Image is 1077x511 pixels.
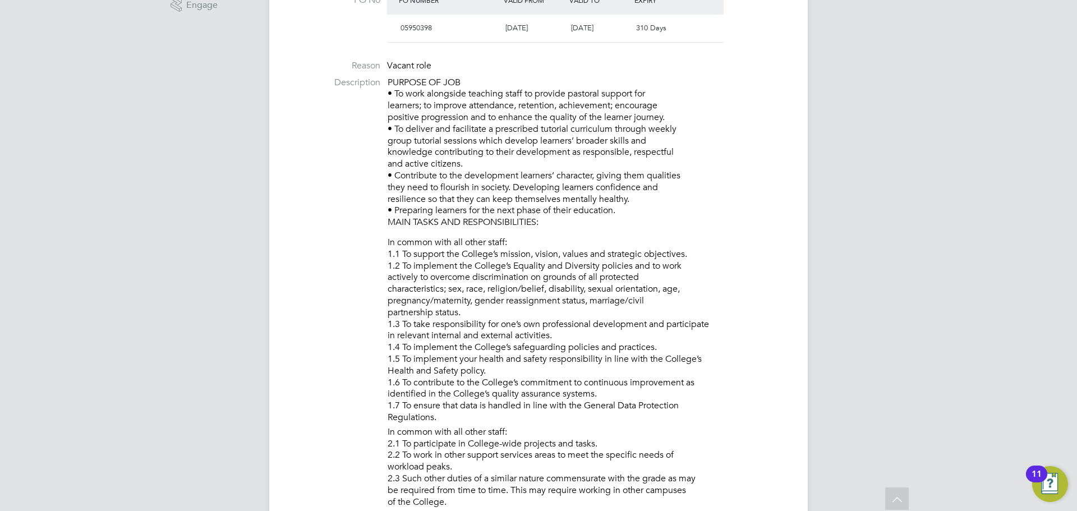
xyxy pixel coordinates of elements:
p: PURPOSE OF JOB • To work alongside teaching staff to provide pastoral support for learners; to im... [388,77,785,228]
span: 05950398 [401,23,432,33]
span: [DATE] [571,23,593,33]
span: Vacant role [387,60,431,71]
li: In common with all other staff: 2.1 To participate in College-wide projects and tasks. 2.2 To wor... [388,426,785,511]
label: Reason [292,60,380,72]
div: 11 [1032,474,1042,489]
span: Engage [186,1,218,10]
span: [DATE] [505,23,528,33]
span: 310 Days [636,23,666,33]
label: Description [292,77,380,89]
li: In common with all other staff: 1.1 To support the College’s mission, vision, values and strategi... [388,237,785,426]
button: Open Resource Center, 11 new notifications [1032,466,1068,502]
